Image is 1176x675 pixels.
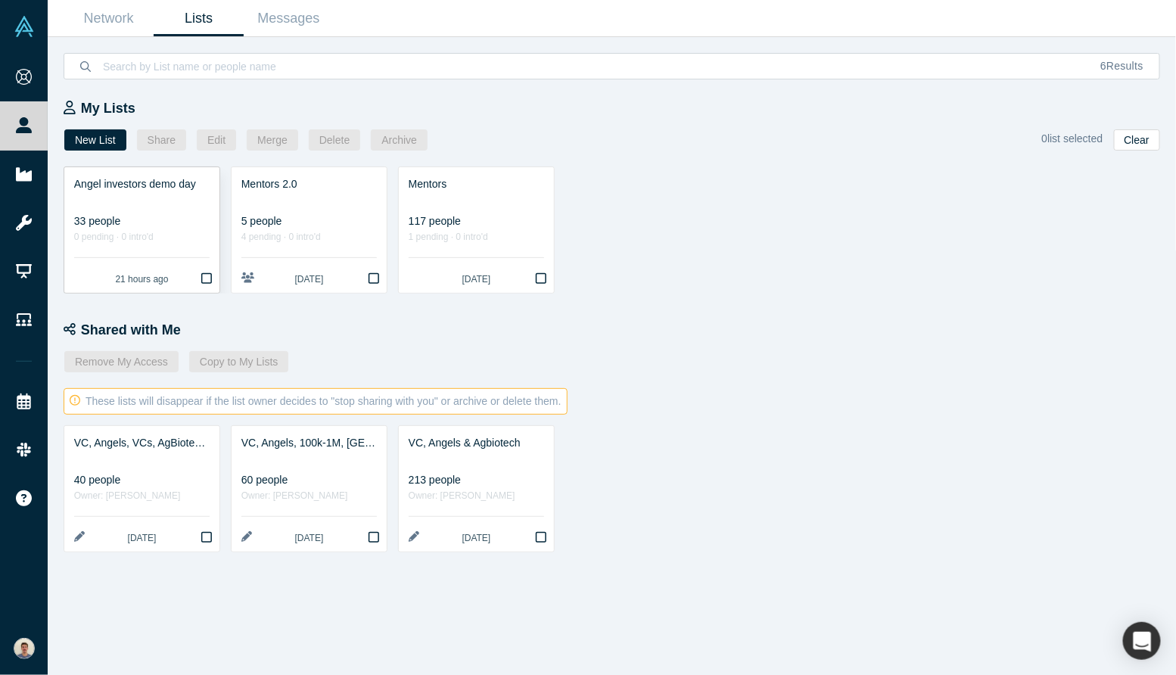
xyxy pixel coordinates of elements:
a: VC, Angels, 100k-1M, [GEOGRAPHIC_DATA], [GEOGRAPHIC_DATA] and [GEOGRAPHIC_DATA], Seed60 peopleOwn... [232,426,387,552]
div: Owner: [PERSON_NAME] [409,488,544,504]
div: 0 pending · 0 intro'd [74,229,210,245]
button: Bookmark [360,266,387,293]
button: Bookmark [527,525,554,552]
div: Owner: [PERSON_NAME] [74,488,210,504]
button: Archive [371,129,428,151]
div: 213 people [409,472,544,488]
a: Lists [154,1,244,36]
div: 5 people [241,213,377,229]
button: Bookmark [193,525,219,552]
div: 117 people [409,213,544,229]
div: Mentors 2.0 [241,176,377,192]
div: [DATE] [409,272,544,286]
div: [DATE] [409,531,544,545]
a: VC, Angels & Agbiotech213 peopleOwner: [PERSON_NAME][DATE] [399,426,554,552]
a: Mentors 2.05 people4 pending · 0 intro'd[DATE] [232,167,387,293]
img: Alchemist Vault Logo [14,16,35,37]
button: Clear [1114,129,1160,151]
a: Angel investors demo day33 people0 pending · 0 intro'd21 hours ago [64,167,219,293]
div: Angel investors demo day [74,176,210,192]
span: Results [1100,60,1143,72]
span: 6 [1100,60,1106,72]
button: Edit [197,129,236,151]
a: VC, Angels, VCs, AgBiotech,Seed, Either, $100k - $1M, [GEOGRAPHIC_DATA], [GEOGRAPHIC_DATA], [GEOG... [64,426,219,552]
button: Delete [309,129,360,151]
button: New List [64,129,126,151]
div: [DATE] [74,531,210,545]
button: Merge [247,129,298,151]
span: 0 list selected [1042,132,1103,145]
a: Mentors117 people1 pending · 0 intro'd[DATE] [399,167,554,293]
div: 21 hours ago [74,272,210,286]
button: Share [137,129,186,151]
button: Bookmark [360,525,387,552]
div: VC, Angels & Agbiotech [409,435,544,451]
a: Messages [244,1,334,36]
div: Mentors [409,176,544,192]
div: 1 pending · 0 intro'd [409,229,544,245]
div: [DATE] [241,272,377,286]
div: VC, Angels, VCs, AgBiotech,Seed, Either, $100k - $1M, [GEOGRAPHIC_DATA], [GEOGRAPHIC_DATA], [GEOG... [74,435,210,451]
button: Remove My Access [64,351,179,372]
div: 33 people [74,213,210,229]
div: VC, Angels, 100k-1M, [GEOGRAPHIC_DATA], [GEOGRAPHIC_DATA] and [GEOGRAPHIC_DATA], Seed [241,435,377,451]
div: Owner: [PERSON_NAME] [241,488,377,504]
a: Network [64,1,154,36]
div: [DATE] [241,531,377,545]
button: Bookmark [193,266,219,293]
div: 40 people [74,472,210,488]
div: 60 people [241,472,377,488]
div: My Lists [64,98,1176,119]
div: These lists will disappear if the list owner decides to "stop sharing with you" or archive or del... [64,388,568,415]
button: Bookmark [527,266,554,293]
div: 4 pending · 0 intro'd [241,229,377,245]
div: Shared with Me [64,320,1176,341]
input: Search by List name or people name [101,48,1084,84]
button: Copy to My Lists [189,351,288,372]
img: Franco Ciaffone's Account [14,638,35,659]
